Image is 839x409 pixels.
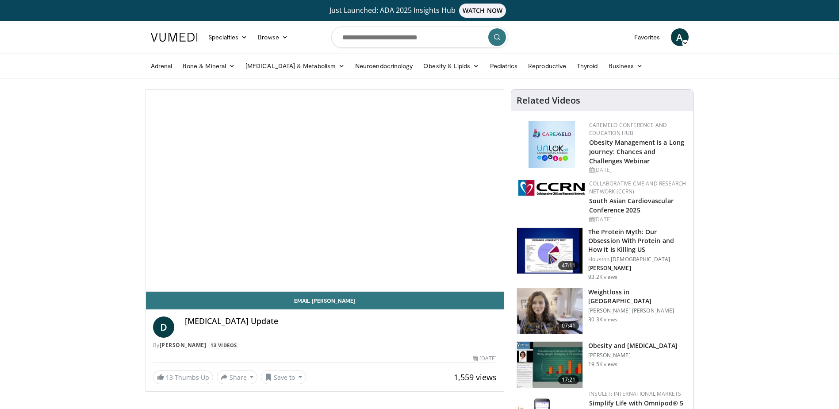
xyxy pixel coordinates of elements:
a: Neuroendocrinology [350,57,418,75]
a: South Asian Cardiovascular Conference 2025 [589,197,674,214]
a: Obesity & Lipids [418,57,484,75]
a: Adrenal [146,57,178,75]
div: [DATE] [589,166,686,174]
img: VuMedi Logo [151,33,198,42]
span: 1,559 views [454,372,497,382]
a: Browse [253,28,293,46]
h3: Obesity and [MEDICAL_DATA] [588,341,678,350]
img: a04ee3ba-8487-4636-b0fb-5e8d268f3737.png.150x105_q85_autocrop_double_scale_upscale_version-0.2.png [518,180,585,196]
p: 93.2K views [588,274,617,281]
a: 13 Thumbs Up [153,370,213,384]
div: [DATE] [473,355,497,363]
a: Thyroid [571,57,603,75]
span: 17:21 [558,375,579,384]
a: A [671,28,689,46]
h4: [MEDICAL_DATA] Update [185,316,497,326]
a: Pediatrics [485,57,523,75]
a: Simplify Life with Omnipod® 5 [589,399,683,407]
a: Just Launched: ADA 2025 Insights HubWATCH NOW [152,4,687,18]
a: 13 Videos [208,342,240,349]
a: Obesity Management is a Long Journey: Chances and Challenges Webinar [589,138,684,165]
span: 47:11 [558,261,579,270]
a: Business [603,57,648,75]
img: 9983fed1-7565-45be-8934-aef1103ce6e2.150x105_q85_crop-smart_upscale.jpg [517,288,582,334]
span: 07:41 [558,321,579,330]
p: [PERSON_NAME] [588,265,688,272]
a: [PERSON_NAME] [160,341,207,349]
span: 13 [166,373,173,382]
div: [DATE] [589,216,686,224]
img: 0df8ca06-75ef-4873-806f-abcb553c84b6.150x105_q85_crop-smart_upscale.jpg [517,342,582,388]
video-js: Video Player [146,90,504,292]
a: Reproductive [523,57,571,75]
img: 45df64a9-a6de-482c-8a90-ada250f7980c.png.150x105_q85_autocrop_double_scale_upscale_version-0.2.jpg [529,121,575,168]
a: Collaborative CME and Research Network (CCRN) [589,180,686,195]
a: Specialties [203,28,253,46]
h3: The Protein Myth: Our Obsession With Protein and How It Is Killing US [588,228,688,254]
span: WATCH NOW [459,4,506,18]
a: Email [PERSON_NAME] [146,292,504,309]
p: Houston [DEMOGRAPHIC_DATA] [588,256,688,263]
img: b7b8b05e-5021-418b-a89a-60a270e7cf82.150x105_q85_crop-smart_upscale.jpg [517,228,582,274]
p: 30.3K views [588,316,617,323]
a: CaReMeLO Conference and Education Hub [589,121,667,137]
a: 47:11 The Protein Myth: Our Obsession With Protein and How It Is Killing US Houston [DEMOGRAPHIC_... [517,228,688,281]
button: Save to [261,370,306,384]
a: Favorites [629,28,666,46]
a: D [153,316,174,338]
button: Share [217,370,258,384]
a: Insulet: International Markets [589,390,681,397]
a: [MEDICAL_DATA] & Metabolism [240,57,350,75]
input: Search topics, interventions [331,27,508,48]
a: 17:21 Obesity and [MEDICAL_DATA] [PERSON_NAME] 19.5K views [517,341,688,388]
p: [PERSON_NAME] [PERSON_NAME] [588,307,688,314]
a: Bone & Mineral [177,57,240,75]
h3: Weightloss in [GEOGRAPHIC_DATA] [588,288,688,305]
div: By [153,341,497,349]
a: 07:41 Weightloss in [GEOGRAPHIC_DATA] [PERSON_NAME] [PERSON_NAME] 30.3K views [517,288,688,335]
p: [PERSON_NAME] [588,352,678,359]
p: 19.5K views [588,361,617,368]
h4: Related Videos [517,95,580,106]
